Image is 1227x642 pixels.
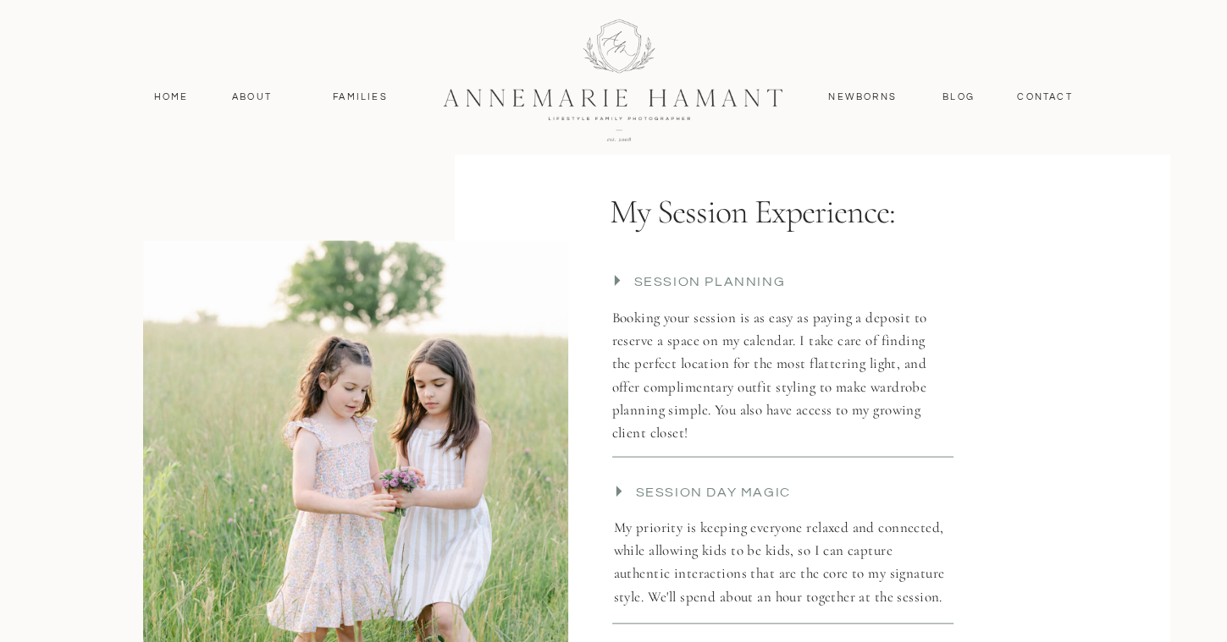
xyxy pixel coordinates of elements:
[614,516,950,612] p: My priority is keeping everyone relaxed and connected, while allowing kids to be kids, so I can c...
[822,90,904,105] a: Newborns
[1009,90,1082,105] a: contact
[610,191,966,239] h2: My session experience:
[228,90,277,105] a: About
[939,90,979,105] a: Blog
[146,90,196,105] a: Home
[636,483,937,512] h3: Session day magic
[323,90,399,105] a: Families
[634,272,936,301] h3: Session planning
[612,306,945,445] p: Booking your session is as easy as paying a deposit to reserve a space on my calendar. I take car...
